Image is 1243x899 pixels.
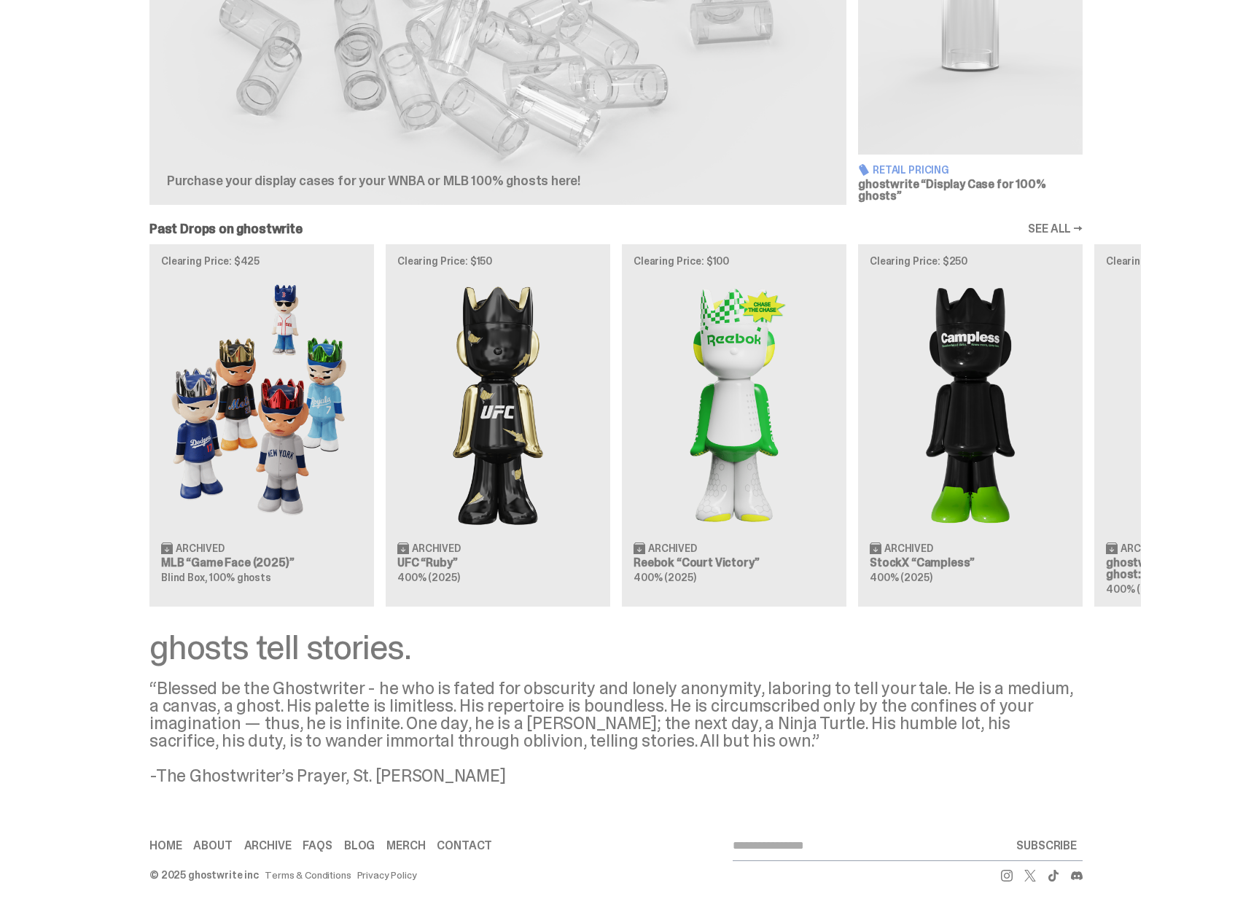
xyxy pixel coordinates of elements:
p: Clearing Price: $250 [870,256,1071,266]
a: Archive [244,840,292,852]
img: Campless [870,278,1071,529]
a: FAQs [303,840,332,852]
span: Archived [412,543,461,553]
a: Terms & Conditions [265,870,351,880]
span: 400% (2025) [397,571,459,584]
a: Clearing Price: $250 Campless Archived [858,244,1083,606]
a: Clearing Price: $100 Court Victory Archived [622,244,846,606]
div: ghosts tell stories. [149,630,1083,665]
a: Merch [386,840,425,852]
span: Archived [884,543,933,553]
span: Archived [176,543,225,553]
span: 400% (2025) [634,571,695,584]
a: Clearing Price: $150 Ruby Archived [386,244,610,606]
a: Privacy Policy [357,870,417,880]
h3: ghostwrite “Display Case for 100% ghosts” [858,179,1083,202]
img: Game Face (2025) [161,278,362,529]
p: Clearing Price: $150 [397,256,599,266]
span: 400% (2025) [1106,583,1168,596]
h3: UFC “Ruby” [397,557,599,569]
a: Home [149,840,182,852]
h3: StockX “Campless” [870,557,1071,569]
p: Clearing Price: $425 [161,256,362,266]
h3: MLB “Game Face (2025)” [161,557,362,569]
h3: Reebok “Court Victory” [634,557,835,569]
p: Clearing Price: $100 [634,256,835,266]
button: SUBSCRIBE [1010,831,1083,860]
a: SEE ALL → [1028,223,1083,235]
span: 100% ghosts [209,571,270,584]
span: Archived [648,543,697,553]
span: Archived [1121,543,1169,553]
span: Retail Pricing [873,165,949,175]
span: Blind Box, [161,571,208,584]
a: About [193,840,232,852]
a: Blog [344,840,375,852]
div: © 2025 ghostwrite inc [149,870,259,880]
img: Court Victory [634,278,835,529]
img: Ruby [397,278,599,529]
div: “Blessed be the Ghostwriter - he who is fated for obscurity and lonely anonymity, laboring to tel... [149,680,1083,785]
h2: Past Drops on ghostwrite [149,222,303,236]
a: Contact [437,840,492,852]
a: Clearing Price: $425 Game Face (2025) Archived [149,244,374,606]
p: Purchase your display cases for your WNBA or MLB 100% ghosts here! [167,174,634,187]
span: 400% (2025) [870,571,932,584]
